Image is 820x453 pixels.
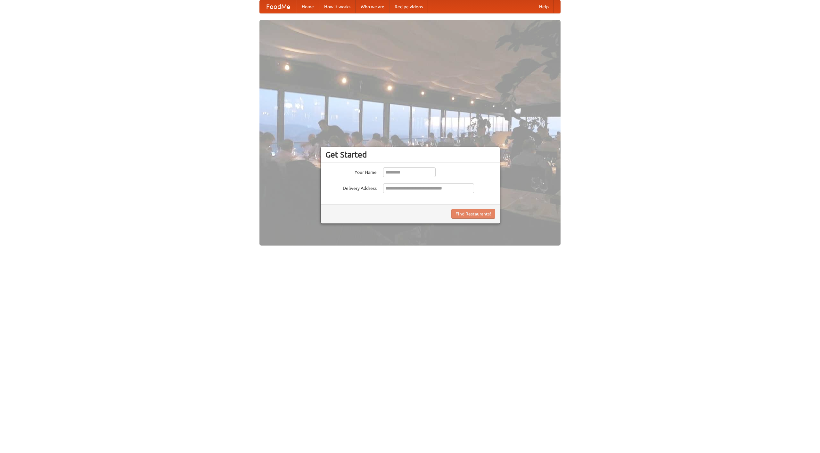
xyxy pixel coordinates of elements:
a: Who we are [356,0,389,13]
a: Home [297,0,319,13]
button: Find Restaurants! [451,209,495,219]
a: FoodMe [260,0,297,13]
a: How it works [319,0,356,13]
label: Delivery Address [325,183,377,191]
label: Your Name [325,167,377,175]
a: Recipe videos [389,0,428,13]
h3: Get Started [325,150,495,159]
a: Help [534,0,554,13]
